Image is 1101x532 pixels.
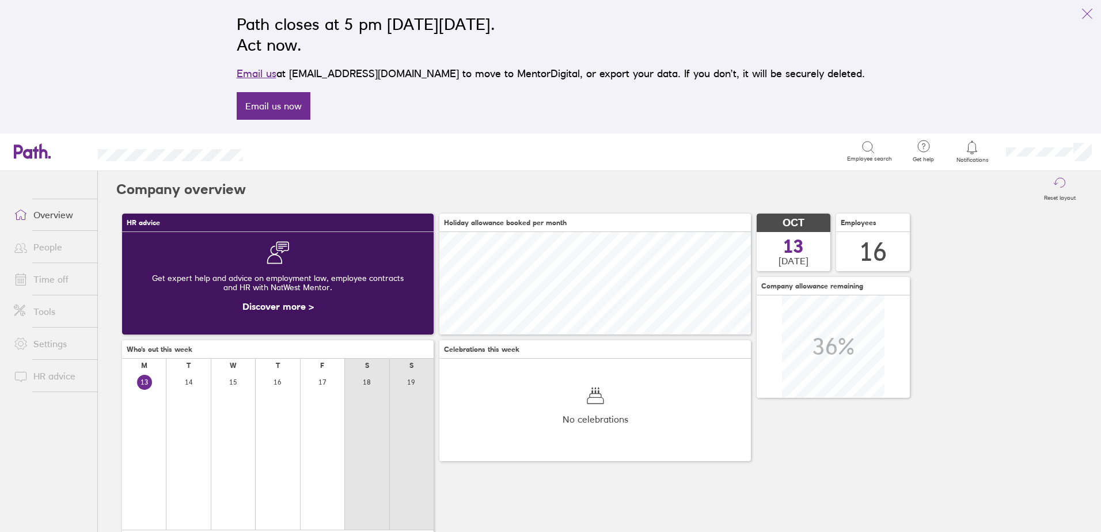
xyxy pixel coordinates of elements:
a: Overview [5,203,97,226]
span: No celebrations [563,414,628,424]
span: Employee search [847,155,892,162]
div: F [320,362,324,370]
div: T [187,362,191,370]
div: M [141,362,147,370]
div: W [230,362,237,370]
div: T [276,362,280,370]
span: Holiday allowance booked per month [444,219,567,227]
span: 13 [783,237,804,256]
label: Reset layout [1037,191,1083,202]
a: People [5,235,97,259]
a: Email us [237,67,276,79]
span: HR advice [127,219,160,227]
span: [DATE] [779,256,808,266]
span: Notifications [954,157,991,164]
span: OCT [783,217,804,229]
h2: Path closes at 5 pm [DATE][DATE]. Act now. [237,14,865,55]
span: Get help [905,156,942,163]
a: Time off [5,268,97,291]
span: Celebrations this week [444,345,519,354]
span: Employees [841,219,876,227]
a: Notifications [954,139,991,164]
button: Reset layout [1037,171,1083,208]
a: Settings [5,332,97,355]
h2: Company overview [116,171,246,208]
a: Discover more > [242,301,314,312]
div: S [365,362,369,370]
a: Email us now [237,92,310,120]
div: Search [274,146,303,156]
div: Get expert help and advice on employment law, employee contracts and HR with NatWest Mentor. [131,264,424,301]
a: HR advice [5,364,97,387]
div: 16 [859,237,887,267]
a: Tools [5,300,97,323]
div: S [409,362,413,370]
span: Company allowance remaining [761,282,863,290]
span: Who's out this week [127,345,192,354]
p: at [EMAIL_ADDRESS][DOMAIN_NAME] to move to MentorDigital, or export your data. If you don’t, it w... [237,66,865,82]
